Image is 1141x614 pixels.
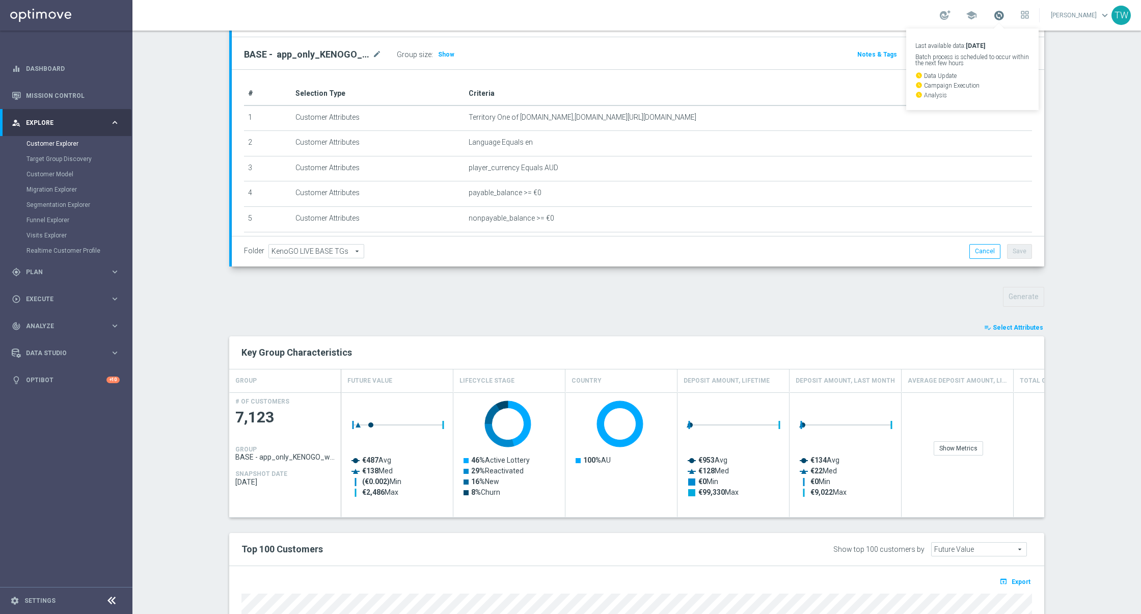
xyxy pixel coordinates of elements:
[235,446,257,453] h4: GROUP
[12,268,21,277] i: gps_fixed
[572,372,602,390] h4: Country
[24,598,56,604] a: Settings
[12,118,21,127] i: person_search
[698,477,707,486] tspan: €0
[244,48,370,61] h2: BASE - app_only_KENOGO_w_Exclusions_OPTOUTS_only
[471,477,485,486] tspan: 16%
[372,48,382,61] i: mode_edit
[26,136,131,151] div: Customer Explorer
[796,372,895,390] h4: Deposit Amount, Last Month
[469,89,495,97] span: Criteria
[915,91,1029,98] p: Analysis
[11,268,120,276] button: gps_fixed Plan keyboard_arrow_right
[106,377,120,383] div: +10
[11,349,120,357] div: Data Studio keyboard_arrow_right
[992,8,1006,24] a: Last available data:[DATE] Batch process is scheduled to occur within the next few hours watch_la...
[698,488,739,496] text: Max
[11,119,120,127] button: person_search Explore keyboard_arrow_right
[362,456,378,464] tspan: €487
[110,118,120,127] i: keyboard_arrow_right
[1111,6,1131,25] div: TW
[26,55,120,82] a: Dashboard
[471,467,524,475] text: Reactivated
[26,82,120,109] a: Mission Control
[934,441,983,456] div: Show Metrics
[698,467,715,475] tspan: €128
[362,488,398,496] text: Max
[11,376,120,384] button: lightbulb Optibot +10
[471,456,485,464] tspan: 46%
[810,456,827,464] tspan: €134
[1099,10,1110,21] span: keyboard_arrow_down
[12,366,120,393] div: Optibot
[698,477,718,486] text: Min
[26,323,110,329] span: Analyze
[966,10,977,21] span: school
[12,322,110,331] div: Analyze
[915,43,1029,49] p: Last available data:
[244,206,291,232] td: 5
[362,467,393,475] text: Med
[469,214,554,223] span: nonpayable_balance >= €0
[291,232,465,257] td: Customer Attributes
[810,477,819,486] tspan: €0
[291,82,465,105] th: Selection Type
[810,488,833,496] tspan: €9,022
[241,346,1032,359] h2: Key Group Characteristics
[10,596,19,605] i: settings
[12,349,110,358] div: Data Studio
[438,51,454,58] span: Show
[235,408,335,428] span: 7,123
[583,456,611,464] text: AU
[1050,8,1111,23] a: [PERSON_NAME]keyboard_arrow_down
[235,478,335,486] span: 2025-08-30
[1012,578,1030,585] span: Export
[26,201,106,209] a: Segmentation Explorer
[915,72,1029,79] p: Data Update
[1020,372,1086,390] h4: Total GGR, Lifetime
[684,372,770,390] h4: Deposit Amount, Lifetime
[244,131,291,156] td: 2
[362,477,401,486] text: Min
[698,488,725,496] tspan: €99,330
[26,167,131,182] div: Customer Model
[244,247,264,255] label: Folder
[26,216,106,224] a: Funnel Explorer
[291,206,465,232] td: Customer Attributes
[583,456,601,464] tspan: 100%
[26,212,131,228] div: Funnel Explorer
[810,456,839,464] text: Avg
[12,268,110,277] div: Plan
[26,151,131,167] div: Target Group Discovery
[244,181,291,207] td: 4
[471,488,481,496] tspan: 8%
[347,372,392,390] h4: Future Value
[833,545,925,554] div: Show top 100 customers by
[11,65,120,73] button: equalizer Dashboard
[469,138,533,147] span: Language Equals en
[12,64,21,73] i: equalizer
[235,453,335,461] span: BASE - app_only_KENOGO_w_Exclusions_OPTOUTS_only
[26,366,106,393] a: Optibot
[12,295,110,304] div: Execute
[12,82,120,109] div: Mission Control
[11,92,120,100] button: Mission Control
[26,231,106,239] a: Visits Explorer
[915,82,922,89] i: watch_later
[915,54,1029,66] p: Batch process is scheduled to occur within the next few hours
[471,456,530,464] text: Active Lottery
[469,113,696,122] span: Territory One of [DOMAIN_NAME],[DOMAIN_NAME][URL][DOMAIN_NAME]
[469,164,558,172] span: player_currency Equals AUD
[915,82,1029,89] p: Campaign Execution
[229,392,341,517] div: Press SPACE to select this row.
[26,170,106,178] a: Customer Model
[26,197,131,212] div: Segmentation Explorer
[983,322,1044,333] button: playlist_add_check Select Attributes
[856,49,898,60] button: Notes & Tags
[698,467,729,475] text: Med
